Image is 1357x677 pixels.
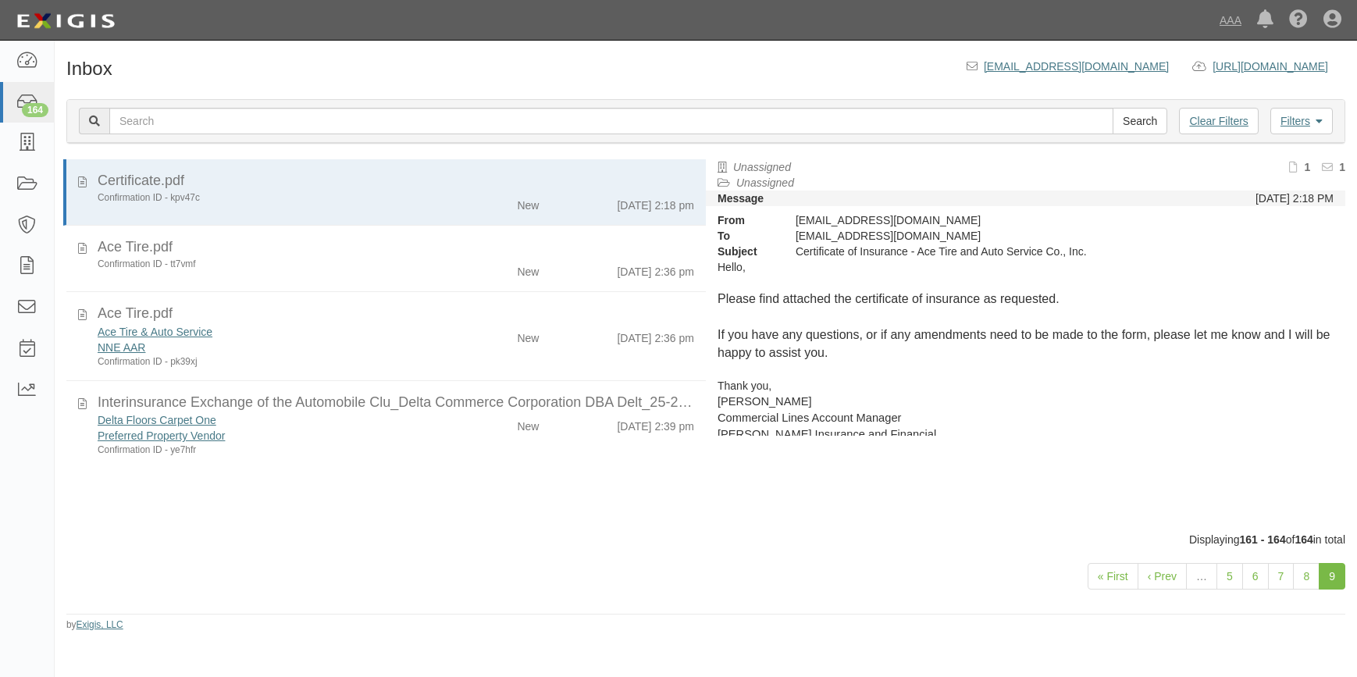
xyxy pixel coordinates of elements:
h1: Inbox [66,59,112,79]
a: ‹ Prev [1138,563,1187,590]
div: Certificate of Insurance - Ace Tire and Auto Service Co., Inc. [784,244,1174,259]
div: [DATE] 2:36 pm [617,258,694,280]
div: [EMAIL_ADDRESS][DOMAIN_NAME] [784,212,1174,228]
a: Clear Filters [1179,108,1258,134]
a: Unassigned [736,176,794,189]
i: Help Center - Complianz [1289,11,1308,30]
a: 9 [1319,563,1345,590]
a: … [1186,563,1217,590]
div: Delta Floors Carpet One [98,412,436,428]
div: Confirmation ID - tt7vmf [98,258,436,271]
b: 1 [1339,161,1345,173]
a: 8 [1293,563,1320,590]
div: Confirmation ID - pk39xj [98,355,436,369]
small: by [66,618,123,632]
div: NNE AAR [98,340,436,355]
div: New [517,258,539,280]
a: AAA [1212,5,1249,36]
a: 7 [1268,563,1295,590]
div: Ace Tire & Auto Service [98,324,436,340]
div: Certificate.pdf [98,171,694,191]
div: Hello, Thank you, [706,259,1345,435]
strong: Message [718,192,764,205]
div: 164 [22,103,48,117]
div: Confirmation ID - kpv47c [98,191,436,205]
b: 164 [1295,533,1312,546]
b: 161 - 164 [1240,533,1286,546]
div: [DATE] 2:36 pm [617,324,694,346]
div: agreement-9jm3he@ace.complianz.com [784,228,1174,244]
b: 1 [1304,161,1310,173]
div: [DATE] 2:18 PM [1255,191,1334,206]
a: 6 [1242,563,1269,590]
a: NNE AAR [98,341,145,354]
input: Search [109,108,1113,134]
a: [EMAIL_ADDRESS][DOMAIN_NAME] [984,60,1169,73]
img: logo-5460c22ac91f19d4615b14bd174203de0afe785f0fc80cf4dbbc73dc1793850b.png [12,7,119,35]
div: [DATE] 2:18 pm [617,191,694,213]
input: Search [1113,108,1167,134]
div: Interinsurance Exchange of the Automobile Clu_Delta Commerce Corporation DBA Delt_25-26 COI_10-8-... [98,393,694,413]
div: [DATE] 2:39 pm [617,412,694,434]
a: Ace Tire & Auto Service [98,326,212,338]
span: Please find attached the certificate of insurance as requested. If you have any questions, or if ... [718,292,1330,359]
a: Unassigned [733,161,791,173]
a: « First [1088,563,1138,590]
div: New [517,412,539,434]
a: Delta Floors Carpet One [98,414,216,426]
a: [URL][DOMAIN_NAME] [1213,60,1345,73]
a: Exigis, LLC [77,619,123,630]
a: 5 [1216,563,1243,590]
div: New [517,324,539,346]
p: [PERSON_NAME] Commercial Lines Account Manager [PERSON_NAME] Insurance and Financial [STREET_ADDR... [718,394,1334,508]
a: Preferred Property Vendor [98,429,225,442]
div: New [517,191,539,213]
div: Confirmation ID - ye7hfr [98,444,436,457]
div: Preferred Property Vendor [98,428,436,444]
div: Ace Tire.pdf [98,237,694,258]
strong: To [706,228,784,244]
a: Filters [1270,108,1333,134]
div: Ace Tire.pdf [98,304,694,324]
strong: Subject [706,244,784,259]
div: Displaying of in total [55,532,1357,547]
strong: From [706,212,784,228]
